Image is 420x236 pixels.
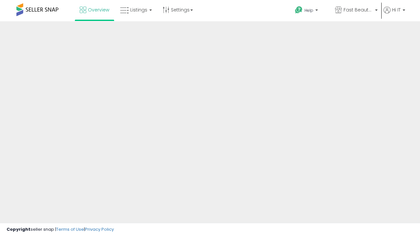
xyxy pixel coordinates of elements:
[130,7,147,13] span: Listings
[392,7,401,13] span: Hi IT
[384,7,405,21] a: Hi IT
[56,226,84,232] a: Terms of Use
[344,7,373,13] span: Fast Beauty ([GEOGRAPHIC_DATA])
[304,8,313,13] span: Help
[290,1,329,21] a: Help
[7,226,114,233] div: seller snap | |
[88,7,109,13] span: Overview
[7,226,31,232] strong: Copyright
[295,6,303,14] i: Get Help
[85,226,114,232] a: Privacy Policy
